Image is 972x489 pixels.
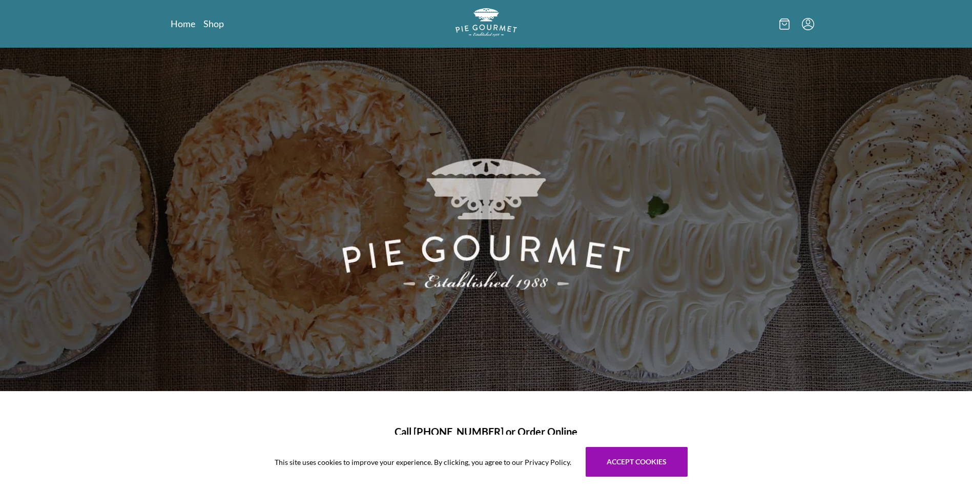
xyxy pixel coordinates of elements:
[171,17,195,30] a: Home
[456,8,517,36] img: logo
[586,447,688,477] button: Accept cookies
[456,8,517,39] a: Logo
[203,17,224,30] a: Shop
[275,457,571,467] span: This site uses cookies to improve your experience. By clicking, you agree to our Privacy Policy.
[802,18,814,30] button: Menu
[183,424,790,439] h1: Call [PHONE_NUMBER] or Order Online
